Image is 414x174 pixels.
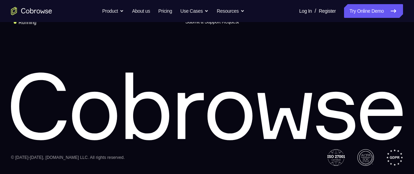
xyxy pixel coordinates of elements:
[180,4,209,18] button: Use Cases
[299,4,312,18] a: Log In
[106,105,159,126] div: Creating session
[31,98,66,105] span: Tap to Start
[158,4,172,18] a: Pricing
[21,92,75,110] button: Tap to Start
[11,7,52,15] a: Go to the home page
[315,7,316,15] span: /
[217,4,245,18] button: Resources
[102,4,124,18] button: Product
[11,154,125,161] div: © [DATE]-[DATE], [DOMAIN_NAME] LLC. All rights reserved.
[132,4,150,18] a: About us
[19,19,36,26] div: Running
[11,16,39,29] a: Running
[344,4,403,18] a: Try Online Demo
[357,149,374,166] img: AICPA SOC
[319,4,336,18] a: Register
[327,149,345,166] img: ISO
[386,149,403,166] img: GDPR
